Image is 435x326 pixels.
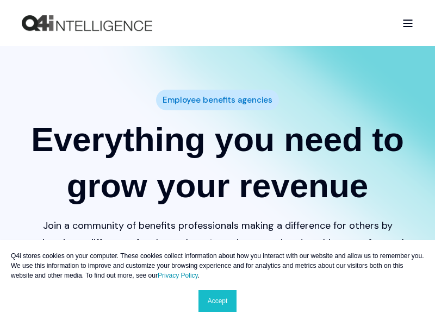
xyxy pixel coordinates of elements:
a: Accept [198,290,237,312]
span: Employee benefits agencies [163,92,272,108]
a: Open Burger Menu [397,14,419,33]
h1: Everything you need to grow your revenue [22,116,413,209]
p: Join a community of benefits professionals making a difference for others by embracing a differen... [22,217,413,286]
a: Back to Home [22,15,152,32]
a: Privacy Policy [158,272,198,279]
p: Q4i stores cookies on your computer. These cookies collect information about how you interact wit... [11,251,424,280]
img: Q4intelligence, LLC logo [22,15,152,32]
